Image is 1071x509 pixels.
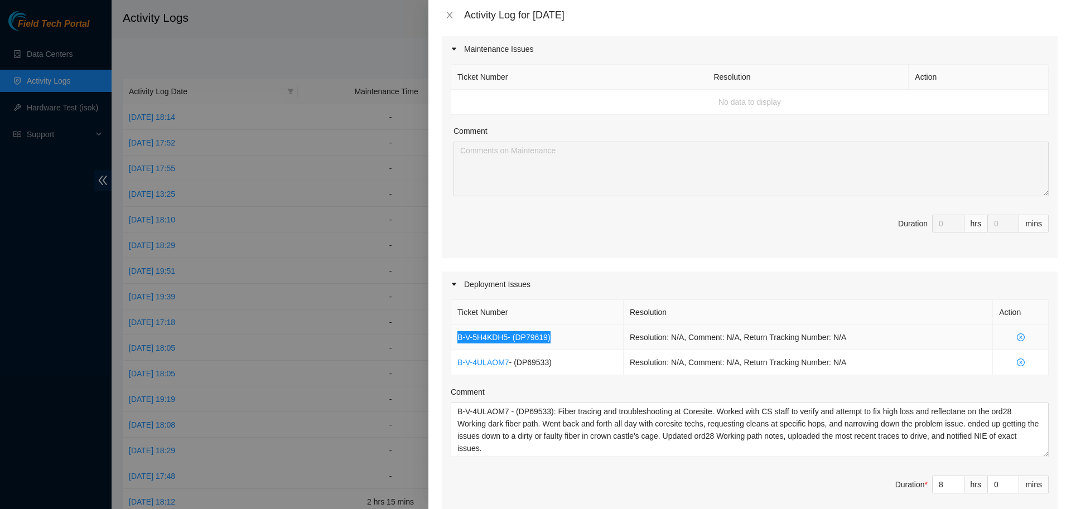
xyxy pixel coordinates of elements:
[464,9,1058,21] div: Activity Log for [DATE]
[909,65,1049,90] th: Action
[999,358,1042,366] span: close-circle
[457,358,509,367] a: B-V-4ULAOM7
[999,333,1042,341] span: close-circle
[707,65,909,90] th: Resolution
[993,300,1049,325] th: Action
[624,325,993,350] td: Resolution: N/A, Comment: N/A, Return Tracking Number: N/A
[442,36,1058,62] div: Maintenance Issues
[454,125,488,137] label: Comment
[624,300,993,325] th: Resolution
[457,333,508,342] a: B-V-5H4KDH5
[451,46,457,52] span: caret-right
[895,478,928,491] div: Duration
[964,476,988,493] div: hrs
[442,10,457,21] button: Close
[1019,215,1049,232] div: mins
[509,358,552,367] span: - ( DP69533 )
[451,281,457,288] span: caret-right
[964,215,988,232] div: hrs
[508,333,550,342] span: - ( DP79619 )
[451,65,707,90] th: Ticket Number
[454,142,1049,196] textarea: Comment
[451,403,1049,457] textarea: Comment
[445,11,454,20] span: close
[1019,476,1049,493] div: mins
[451,386,485,398] label: Comment
[451,300,624,325] th: Ticket Number
[624,350,993,375] td: Resolution: N/A, Comment: N/A, Return Tracking Number: N/A
[442,272,1058,297] div: Deployment Issues
[898,217,928,230] div: Duration
[451,90,1049,115] td: No data to display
